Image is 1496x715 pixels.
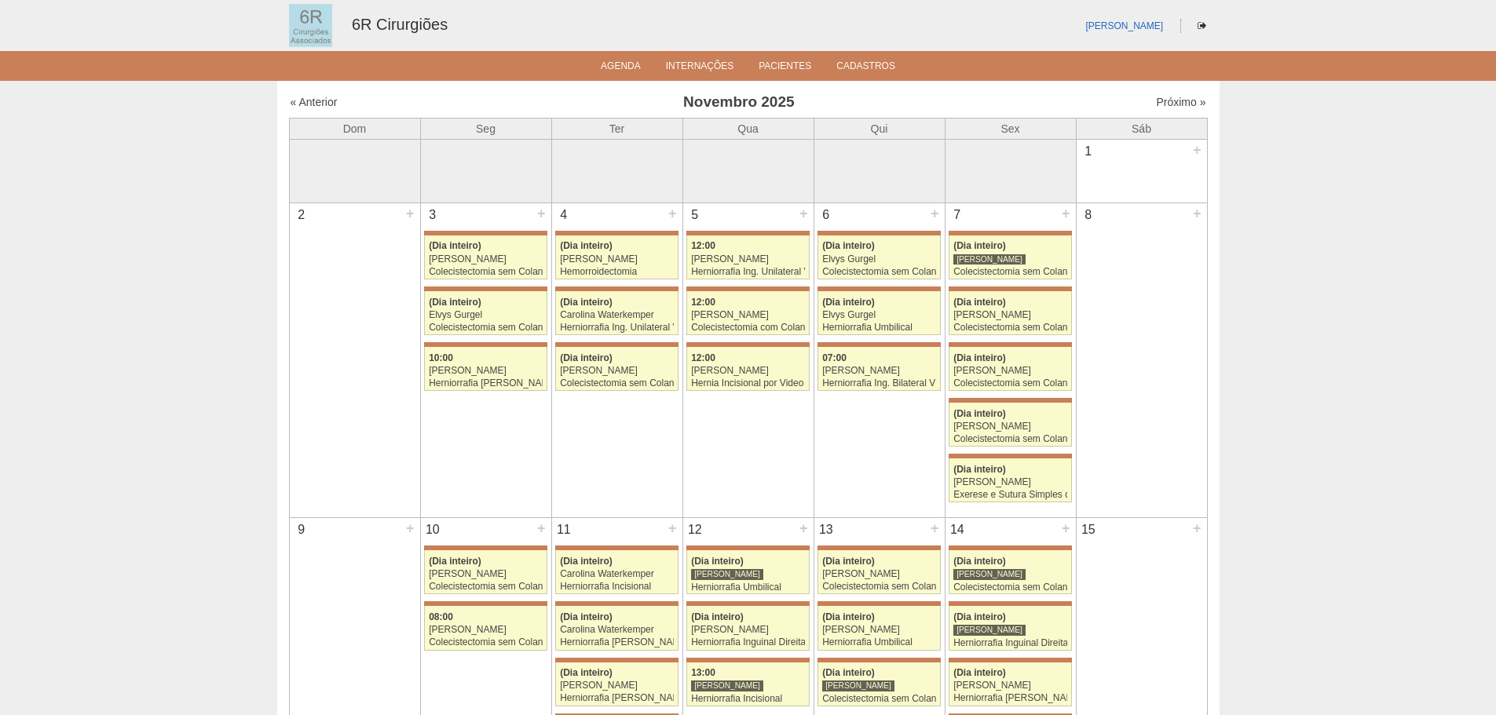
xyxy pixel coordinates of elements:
[817,601,940,606] div: Key: Maria Braido
[555,291,678,335] a: (Dia inteiro) Carolina Waterkemper Herniorrafia Ing. Unilateral VL
[560,667,613,678] span: (Dia inteiro)
[822,611,875,622] span: (Dia inteiro)
[429,240,481,251] span: (Dia inteiro)
[953,638,1067,648] div: Herniorrafia Inguinal Direita
[555,235,678,279] a: (Dia inteiro) [PERSON_NAME] Hemorroidectomia
[686,601,809,606] div: Key: Maria Braido
[817,545,940,550] div: Key: Maria Braido
[822,680,894,691] div: [PERSON_NAME]
[551,118,682,139] th: Ter
[953,490,1067,500] div: Exerese e Sutura Simples de Pequena Lesão
[822,667,875,678] span: (Dia inteiro)
[953,434,1067,444] div: Colecistectomia sem Colangiografia VL
[686,545,809,550] div: Key: Maria Braido
[404,518,417,538] div: +
[1156,96,1205,108] a: Próximo »
[822,582,936,592] div: Colecistectomia sem Colangiografia VL
[424,291,547,335] a: (Dia inteiro) Elvys Gurgel Colecistectomia sem Colangiografia
[429,323,543,333] div: Colecistectomia sem Colangiografia
[953,297,1006,308] span: (Dia inteiro)
[953,254,1026,265] div: [PERSON_NAME]
[424,601,547,606] div: Key: Maria Braido
[686,550,809,594] a: (Dia inteiro) [PERSON_NAME] Herniorrafia Umbilical
[953,611,1006,622] span: (Dia inteiro)
[1077,140,1101,163] div: 1
[666,203,679,224] div: +
[429,625,543,635] div: [PERSON_NAME]
[352,16,448,33] a: 6R Cirurgiões
[686,662,809,706] a: 13:00 [PERSON_NAME] Herniorrafia Incisional
[691,240,715,251] span: 12:00
[953,408,1006,419] span: (Dia inteiro)
[289,118,420,139] th: Dom
[822,323,936,333] div: Herniorrafia Umbilical
[691,694,805,704] div: Herniorrafia Incisional
[686,658,809,662] div: Key: Maria Braido
[560,582,674,592] div: Herniorrafia Incisional
[822,267,936,277] div: Colecistectomia sem Colangiografia VL
[691,568,763,580] div: [PERSON_NAME]
[953,680,1067,691] div: [PERSON_NAME]
[691,352,715,363] span: 12:00
[560,556,613,567] span: (Dia inteiro)
[555,231,678,235] div: Key: Maria Braido
[953,267,1067,277] div: Colecistectomia sem Colangiografia
[822,625,936,635] div: [PERSON_NAME]
[424,342,547,347] div: Key: Maria Braido
[666,60,734,76] a: Internações
[817,550,940,594] a: (Dia inteiro) [PERSON_NAME] Colecistectomia sem Colangiografia VL
[822,569,936,579] div: [PERSON_NAME]
[686,235,809,279] a: 12:00 [PERSON_NAME] Herniorrafia Ing. Unilateral VL
[429,569,543,579] div: [PERSON_NAME]
[691,366,805,376] div: [PERSON_NAME]
[686,347,809,391] a: 12:00 [PERSON_NAME] Hernia Incisional por Video
[560,611,613,622] span: (Dia inteiro)
[560,254,674,264] div: [PERSON_NAME]
[691,667,715,678] span: 13:00
[429,378,543,389] div: Herniorrafia [PERSON_NAME]
[683,203,708,227] div: 5
[560,625,674,635] div: Carolina Waterkemper
[949,347,1071,391] a: (Dia inteiro) [PERSON_NAME] Colecistectomia sem Colangiografia VL
[953,582,1067,593] div: Colecistectomia sem Colangiografia
[953,568,1026,580] div: [PERSON_NAME]
[822,352,847,363] span: 07:00
[291,96,338,108] a: « Anterior
[691,637,805,648] div: Herniorrafia Inguinal Direita
[555,658,678,662] div: Key: Maria Braido
[560,637,674,648] div: Herniorrafia [PERSON_NAME]
[429,637,543,648] div: Colecistectomia sem Colangiografia
[429,556,481,567] span: (Dia inteiro)
[691,556,744,567] span: (Dia inteiro)
[429,582,543,592] div: Colecistectomia sem Colangiografia VL
[691,680,763,691] div: [PERSON_NAME]
[946,203,970,227] div: 7
[949,235,1071,279] a: (Dia inteiro) [PERSON_NAME] Colecistectomia sem Colangiografia
[817,235,940,279] a: (Dia inteiro) Elvys Gurgel Colecistectomia sem Colangiografia VL
[817,347,940,391] a: 07:00 [PERSON_NAME] Herniorrafia Ing. Bilateral VL
[1085,20,1163,31] a: [PERSON_NAME]
[822,378,936,389] div: Herniorrafia Ing. Bilateral VL
[429,310,543,320] div: Elvys Gurgel
[560,569,674,579] div: Carolina Waterkemper
[949,342,1071,347] div: Key: Maria Braido
[759,60,811,76] a: Pacientes
[814,203,839,227] div: 6
[535,203,548,224] div: +
[822,310,936,320] div: Elvys Gurgel
[420,118,551,139] th: Seg
[555,606,678,650] a: (Dia inteiro) Carolina Waterkemper Herniorrafia [PERSON_NAME]
[560,352,613,363] span: (Dia inteiro)
[1198,21,1206,31] i: Sair
[682,118,814,139] th: Qua
[817,291,940,335] a: (Dia inteiro) Elvys Gurgel Herniorrafia Umbilical
[560,323,674,333] div: Herniorrafia Ing. Unilateral VL
[945,118,1076,139] th: Sex
[555,347,678,391] a: (Dia inteiro) [PERSON_NAME] Colecistectomia sem Colangiografia VL
[1191,518,1204,538] div: +
[953,421,1067,432] div: [PERSON_NAME]
[949,403,1071,447] a: (Dia inteiro) [PERSON_NAME] Colecistectomia sem Colangiografia VL
[1191,203,1204,224] div: +
[822,297,875,308] span: (Dia inteiro)
[817,606,940,650] a: (Dia inteiro) [PERSON_NAME] Herniorrafia Umbilical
